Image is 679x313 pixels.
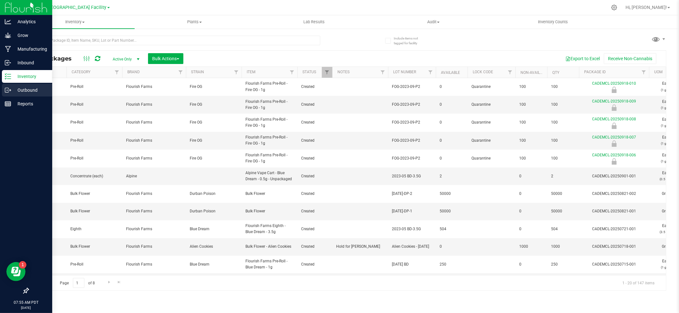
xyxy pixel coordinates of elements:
[440,208,464,214] span: 50000
[301,208,329,214] span: Created
[301,244,329,250] span: Created
[551,244,575,250] span: 1000
[70,261,118,267] span: Pre-Roll
[302,70,316,74] a: Status
[551,119,575,125] span: 100
[245,223,294,235] span: Flourish Farms Eighth - Blue Dream - 3.5g
[578,208,650,214] div: CADEMCL-20250821-001
[5,73,11,80] inline-svg: Inventory
[5,46,11,52] inline-svg: Manufacturing
[584,70,606,74] a: Package ID
[301,102,329,108] span: Created
[190,226,238,232] span: Blue Dream
[440,84,464,90] span: 0
[471,119,512,125] span: Quarantine
[301,191,329,197] span: Created
[374,19,493,25] span: Audit
[551,84,575,90] span: 100
[394,36,426,46] span: Include items not tagged for facility
[392,173,432,179] span: 2023-05 BD-3.5G
[578,226,650,232] div: CADEMCL-20250721-001
[190,119,238,125] span: Fire OG
[301,173,329,179] span: Created
[127,70,140,74] a: Brand
[551,261,575,267] span: 250
[190,261,238,267] span: Blue Dream
[392,244,432,250] span: Alien Cookies - [DATE]
[70,191,118,197] span: Bulk Flower
[440,102,464,108] span: 0
[519,208,543,214] span: 0
[440,138,464,144] span: 0
[551,173,575,179] span: 2
[245,99,294,111] span: Flourish Farms Pre-Roll - Fire OG - 1g
[190,244,238,250] span: Alien Cookies
[505,67,515,78] a: Filter
[245,258,294,270] span: Flourish Farms Pre-Roll - Blue Dream - 1g
[471,102,512,108] span: Quarantine
[247,70,255,74] a: Item
[552,70,559,75] a: Qty
[245,117,294,129] span: Flourish Farms Pre-Roll - Fire OG - 1g
[301,119,329,125] span: Created
[336,244,384,250] span: Hold for [PERSON_NAME]
[126,226,182,232] span: Flourish Farms
[374,15,493,29] a: Audit
[126,261,182,267] span: Flourish Farms
[425,67,436,78] a: Filter
[126,173,182,179] span: Alpine
[126,155,182,161] span: Flourish Farms
[578,87,650,93] div: Quarantine
[551,191,575,197] span: 50000
[152,56,179,61] span: Bulk Actions
[392,119,432,125] span: FOG-2023-09-P2
[70,226,118,232] span: Eighth
[592,81,636,86] a: CADEMCL-20250918-010
[70,84,118,90] span: Pre-Roll
[301,226,329,232] span: Created
[11,32,49,39] p: Grow
[471,138,512,144] span: Quarantine
[245,208,294,214] span: Bulk Flower
[519,261,543,267] span: 0
[70,208,118,214] span: Bulk Flower
[440,119,464,125] span: 0
[11,73,49,80] p: Inventory
[70,244,118,250] span: Bulk Flower
[578,173,650,179] div: CADEMCL-20250901-001
[529,19,576,25] span: Inventory Counts
[519,244,543,250] span: 1000
[392,226,432,232] span: 2023-05 BD-3.5G
[148,53,183,64] button: Bulk Actions
[135,19,254,25] span: Plants
[440,191,464,197] span: 50000
[322,67,332,78] a: Filter
[73,278,84,288] input: 1
[70,173,118,179] span: Concentrate (each)
[626,5,667,10] span: Hi, [PERSON_NAME]!
[190,138,238,144] span: Fire OG
[126,208,182,214] span: Flourish Farms
[639,67,649,78] a: Filter
[254,15,374,29] a: Lab Results
[3,305,49,310] p: [DATE]
[190,208,238,214] span: Durban Poison
[190,84,238,90] span: Fire OG
[578,104,650,111] div: Quarantine
[519,226,543,232] span: 0
[551,138,575,144] span: 100
[520,70,549,75] a: Non-Available
[70,138,118,144] span: Pre-Roll
[15,15,135,29] a: Inventory
[112,67,122,78] a: Filter
[578,140,650,147] div: Quarantine
[245,134,294,146] span: Flourish Farms Pre-Roll - Fire OG - 1g
[126,119,182,125] span: Flourish Farms
[126,102,182,108] span: Flourish Farms
[440,173,464,179] span: 2
[301,261,329,267] span: Created
[393,70,416,74] a: Lot Number
[245,152,294,164] span: Flourish Farms Pre-Roll - Fire OG - 1g
[301,138,329,144] span: Created
[578,244,650,250] div: CADEMCL-20250718-001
